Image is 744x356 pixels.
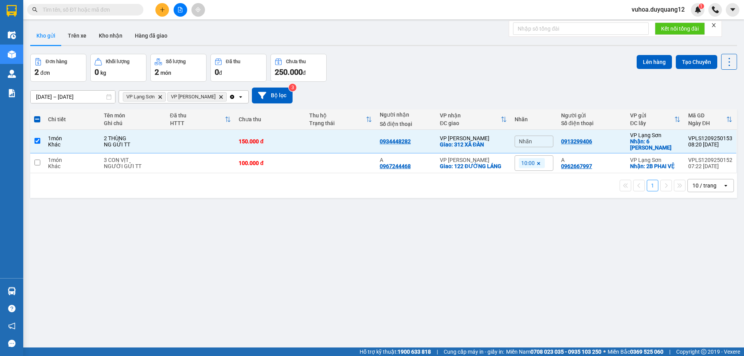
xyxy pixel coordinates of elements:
[440,112,501,119] div: VP nhận
[270,54,327,82] button: Chưa thu250.000đ
[8,70,16,78] img: warehouse-icon
[106,59,129,64] div: Khối lượng
[229,94,235,100] svg: Clear all
[8,89,16,97] img: solution-icon
[440,120,501,126] div: ĐC giao
[561,120,622,126] div: Số điện thoại
[8,287,16,295] img: warehouse-icon
[630,157,680,163] div: VP Lạng Sơn
[700,3,703,9] span: 1
[289,84,296,91] sup: 3
[661,24,699,33] span: Kết nối tổng đài
[104,120,162,126] div: Ghi chú
[150,54,207,82] button: Số lượng2món
[561,112,622,119] div: Người gửi
[444,347,504,356] span: Cung cấp máy in - giấy in:
[32,7,38,12] span: search
[31,91,115,103] input: Select a date range.
[561,157,622,163] div: A
[692,182,716,189] div: 10 / trang
[104,163,162,169] div: NGƯỜI GỬI TT
[238,94,244,100] svg: open
[166,59,186,64] div: Số lượng
[170,120,225,126] div: HTTT
[305,109,376,130] th: Toggle SortBy
[360,347,431,356] span: Hỗ trợ kỹ thuật:
[30,26,62,45] button: Kho gửi
[637,55,672,69] button: Lên hàng
[630,349,663,355] strong: 0369 525 060
[712,6,719,13] img: phone-icon
[48,116,96,122] div: Chi tiết
[688,141,732,148] div: 08:20 [DATE]
[100,70,106,76] span: kg
[688,112,726,119] div: Mã GD
[286,59,306,64] div: Chưa thu
[95,67,99,77] span: 0
[688,135,732,141] div: VPLS1209250153
[684,109,736,130] th: Toggle SortBy
[7,5,17,17] img: logo-vxr
[380,138,411,144] div: 0934448282
[166,109,235,130] th: Toggle SortBy
[694,6,701,13] img: icon-new-feature
[688,157,732,163] div: VPLS1209250152
[630,120,674,126] div: ĐC lấy
[62,26,93,45] button: Trên xe
[48,141,96,148] div: Khác
[48,157,96,163] div: 1 món
[43,5,134,14] input: Tìm tên, số ĐT hoặc mã đơn
[688,163,732,169] div: 07:22 [DATE]
[711,22,716,28] span: close
[440,163,507,169] div: Giao: 122 ĐƯỜNG LÁNG
[123,92,166,101] span: VP Lạng Sơn, close by backspace
[380,121,432,127] div: Số điện thoại
[309,120,366,126] div: Trạng thái
[93,26,129,45] button: Kho nhận
[46,59,67,64] div: Đơn hàng
[158,95,162,99] svg: Delete
[171,94,215,100] span: VP Minh Khai
[40,70,50,76] span: đơn
[104,135,162,141] div: 2 THÙNG
[195,7,201,12] span: aim
[48,163,96,169] div: Khác
[104,157,162,163] div: 3 CON VỊT
[275,67,303,77] span: 250.000
[729,6,736,13] span: caret-down
[688,120,726,126] div: Ngày ĐH
[8,50,16,58] img: warehouse-icon
[513,22,649,35] input: Nhập số tổng đài
[174,3,187,17] button: file-add
[8,31,16,39] img: warehouse-icon
[398,349,431,355] strong: 1900 633 818
[380,112,432,118] div: Người nhận
[699,3,704,9] sup: 1
[726,3,739,17] button: caret-down
[160,70,171,76] span: món
[48,135,96,141] div: 1 món
[239,138,301,144] div: 150.000 đ
[34,67,39,77] span: 2
[170,112,225,119] div: Đã thu
[8,340,15,347] span: message
[603,350,606,353] span: ⚪️
[701,349,706,354] span: copyright
[210,54,267,82] button: Đã thu0đ
[655,22,705,35] button: Kết nối tổng đài
[226,59,240,64] div: Đã thu
[440,141,507,148] div: Giao: 312 XÃ ĐÀN
[440,157,507,163] div: VP [PERSON_NAME]
[440,135,507,141] div: VP [PERSON_NAME]
[647,180,658,191] button: 1
[129,26,174,45] button: Hàng đã giao
[561,138,592,144] div: 0913299406
[436,109,511,130] th: Toggle SortBy
[676,55,717,69] button: Tạo Chuyến
[104,141,162,148] div: NG GỬI TT
[608,347,663,356] span: Miền Bắc
[160,7,165,12] span: plus
[228,93,229,101] input: Selected VP Lạng Sơn, VP Minh Khai.
[521,160,535,167] span: 10:00
[155,3,169,17] button: plus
